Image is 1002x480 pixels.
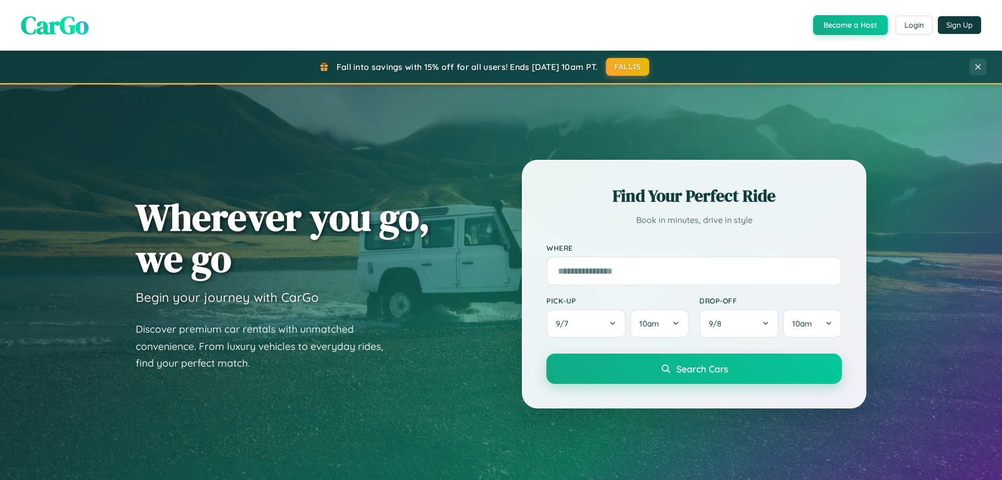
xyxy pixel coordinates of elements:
[783,309,842,338] button: 10am
[676,363,728,374] span: Search Cars
[136,196,430,279] h1: Wherever you go, we go
[337,62,598,72] span: Fall into savings with 15% off for all users! Ends [DATE] 10am PT.
[546,354,842,384] button: Search Cars
[639,319,659,329] span: 10am
[699,296,842,305] label: Drop-off
[546,213,842,228] p: Book in minutes, drive in style
[896,16,933,34] button: Login
[546,296,689,305] label: Pick-up
[136,321,397,372] p: Discover premium car rentals with unmatched convenience. From luxury vehicles to everyday rides, ...
[630,309,689,338] button: 10am
[21,8,89,42] span: CarGo
[136,289,319,305] h3: Begin your journey with CarGo
[938,16,981,34] button: Sign Up
[709,319,726,329] span: 9 / 8
[556,319,574,329] span: 9 / 7
[792,319,812,329] span: 10am
[699,309,779,338] button: 9/8
[546,184,842,207] h2: Find Your Perfect Ride
[813,15,888,35] button: Become a Host
[546,309,626,338] button: 9/7
[546,243,842,252] label: Where
[606,58,650,76] button: FALL15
